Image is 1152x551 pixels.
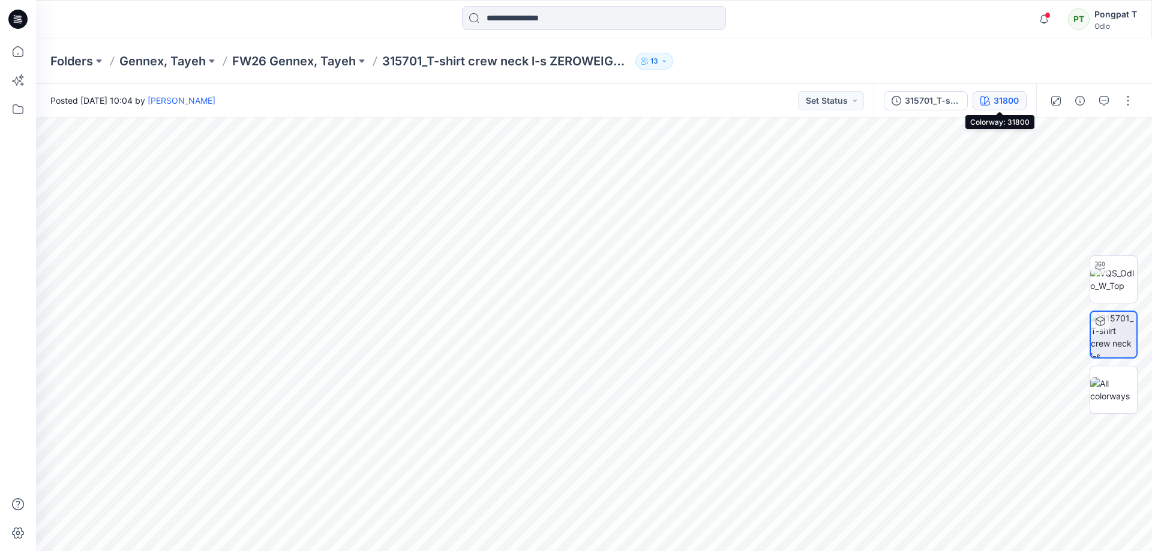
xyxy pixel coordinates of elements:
img: 315701_T-shirt crew neck l-s ZEROWEIGHT CHILL-TEC_SMS_3D 31800 [1091,312,1136,357]
p: 13 [650,55,658,68]
a: FW26 Gennex, Tayeh [232,53,356,70]
a: [PERSON_NAME] [148,95,215,106]
a: Gennex, Tayeh [119,53,206,70]
div: 31800 [994,94,1019,107]
button: Details [1070,91,1090,110]
div: PT [1068,8,1090,30]
span: Posted [DATE] 10:04 by [50,94,215,107]
img: VQS_Odlo_W_Top [1090,267,1137,292]
button: 315701_T-shirt crew neck l-s ZEROWEIGHT CHILL-TEC_SMS_3D [884,91,968,110]
p: 315701_T-shirt crew neck l-s ZEROWEIGHT CHILL-TEC_SMS_3D [382,53,631,70]
button: 13 [635,53,673,70]
a: Folders [50,53,93,70]
div: 315701_T-shirt crew neck l-s ZEROWEIGHT CHILL-TEC_SMS_3D [905,94,960,107]
button: 31800 [973,91,1027,110]
div: Odlo [1094,22,1137,31]
img: All colorways [1090,377,1137,402]
div: Pongpat T [1094,7,1137,22]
